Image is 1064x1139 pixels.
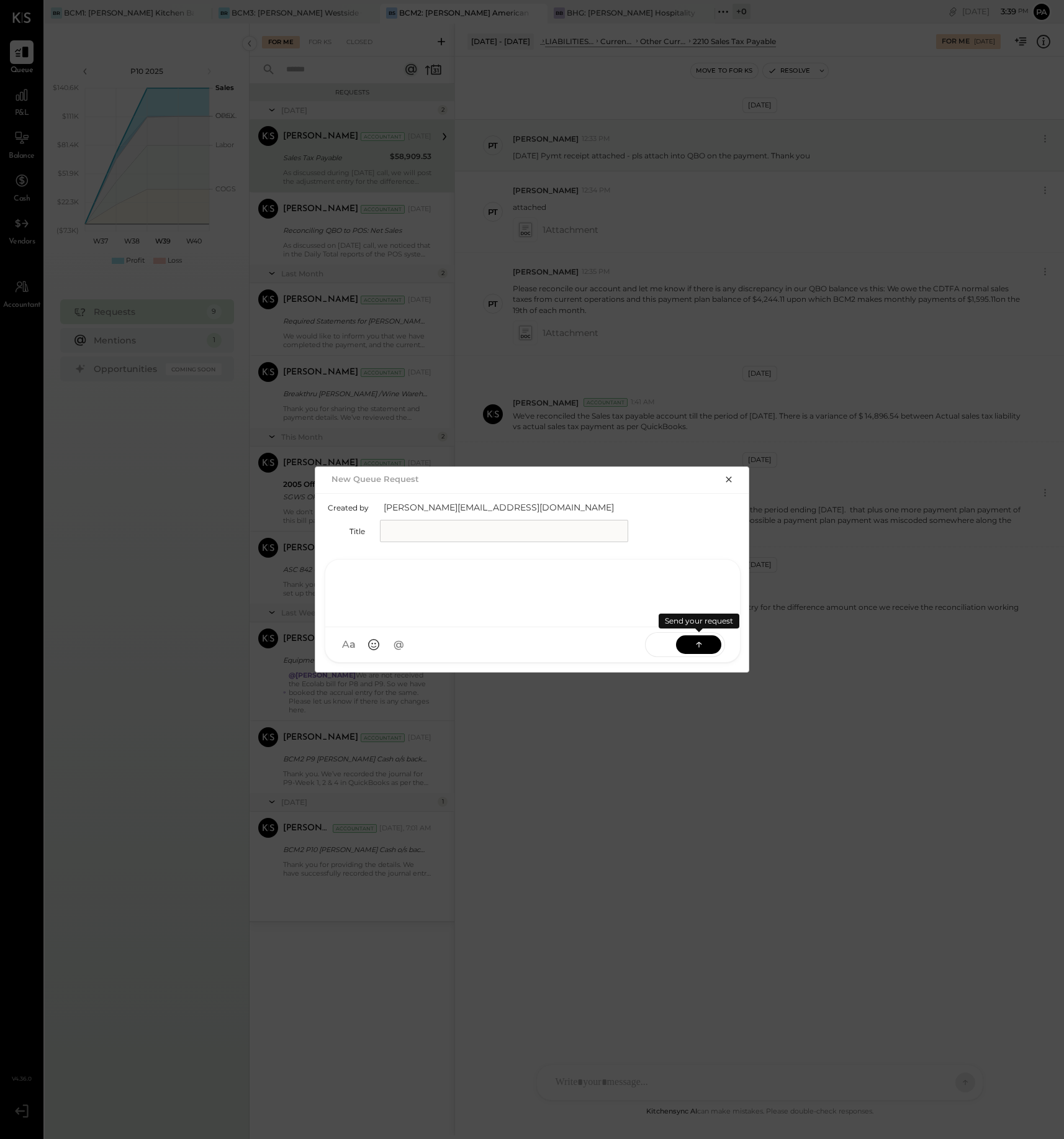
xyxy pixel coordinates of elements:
span: a [349,638,356,651]
label: Title [328,527,365,536]
button: Aa [338,633,360,656]
span: @ [394,638,404,651]
label: Created by [328,503,369,512]
button: @ [387,633,410,656]
h2: New Queue Request [331,474,419,484]
span: [PERSON_NAME][EMAIL_ADDRESS][DOMAIN_NAME] [384,501,632,514]
div: Send your request [659,614,739,628]
span: SEND [646,628,676,660]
